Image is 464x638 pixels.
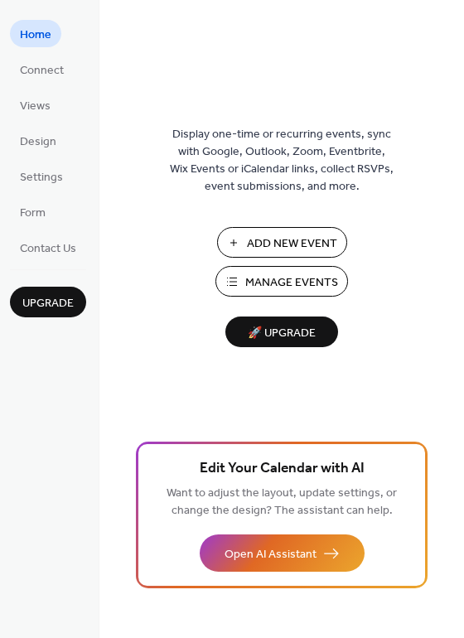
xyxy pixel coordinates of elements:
[167,482,397,522] span: Want to adjust the layout, update settings, or change the design? The assistant can help.
[10,287,86,317] button: Upgrade
[170,126,394,196] span: Display one-time or recurring events, sync with Google, Outlook, Zoom, Eventbrite, Wix Events or ...
[200,457,365,481] span: Edit Your Calendar with AI
[247,235,337,253] span: Add New Event
[217,227,347,258] button: Add New Event
[215,266,348,297] button: Manage Events
[20,98,51,115] span: Views
[10,20,61,47] a: Home
[22,295,74,312] span: Upgrade
[20,133,56,151] span: Design
[20,205,46,222] span: Form
[235,322,328,345] span: 🚀 Upgrade
[245,274,338,292] span: Manage Events
[200,534,365,572] button: Open AI Assistant
[10,91,60,118] a: Views
[20,169,63,186] span: Settings
[225,317,338,347] button: 🚀 Upgrade
[20,62,64,80] span: Connect
[10,234,86,261] a: Contact Us
[225,546,317,563] span: Open AI Assistant
[20,240,76,258] span: Contact Us
[10,198,56,225] a: Form
[10,56,74,83] a: Connect
[20,27,51,44] span: Home
[10,127,66,154] a: Design
[10,162,73,190] a: Settings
